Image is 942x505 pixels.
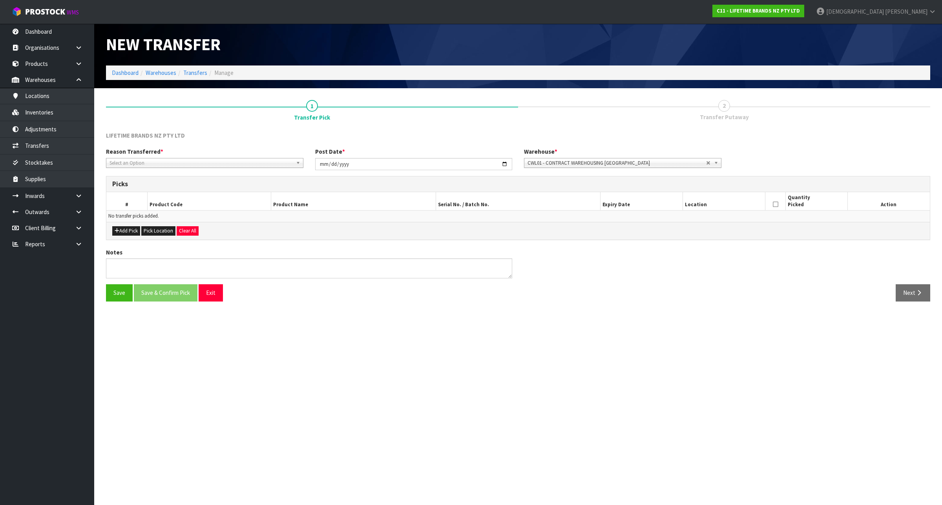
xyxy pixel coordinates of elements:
[112,69,139,76] a: Dashboard
[271,192,436,211] th: Product Name
[12,7,22,16] img: cube-alt.png
[177,226,199,236] button: Clear All
[700,113,749,121] span: Transfer Putaway
[315,158,513,170] input: Post Date
[199,284,223,301] button: Exit
[847,192,930,211] th: Action
[106,132,185,139] span: LIFETIME BRANDS NZ PTY LTD
[112,226,140,236] button: Add Pick
[67,9,79,16] small: WMS
[826,8,884,15] span: [DEMOGRAPHIC_DATA]
[148,192,271,211] th: Product Code
[717,7,800,14] strong: C11 - LIFETIME BRANDS NZ PTY LTD
[106,147,163,156] label: Reason Transferred
[214,69,234,76] span: Manage
[146,69,176,76] a: Warehouses
[106,211,930,222] td: No transfer picks added.
[112,180,924,188] h3: Picks
[106,34,221,55] span: New Transfer
[896,284,930,301] button: Next
[134,284,197,301] button: Save & Confirm Pick
[141,226,175,236] button: Pick Location
[106,248,122,256] label: Notes
[524,147,557,156] label: Warehouse
[786,192,847,211] th: Quantity Picked
[601,192,683,211] th: Expiry Date
[683,192,765,211] th: Location
[106,192,148,211] th: #
[106,284,133,301] button: Save
[183,69,207,76] a: Transfers
[528,158,706,168] span: CWL01 - CONTRACT WAREHOUSING [GEOGRAPHIC_DATA]
[110,158,293,168] span: Select an Option
[306,100,318,112] span: 1
[436,192,601,211] th: Serial No. / Batch No.
[294,113,330,122] span: Transfer Pick
[315,147,345,156] label: Post Date
[718,100,730,112] span: 2
[106,125,930,307] span: Transfer Pick
[885,8,927,15] span: [PERSON_NAME]
[25,7,65,17] span: ProStock
[712,5,804,17] a: C11 - LIFETIME BRANDS NZ PTY LTD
